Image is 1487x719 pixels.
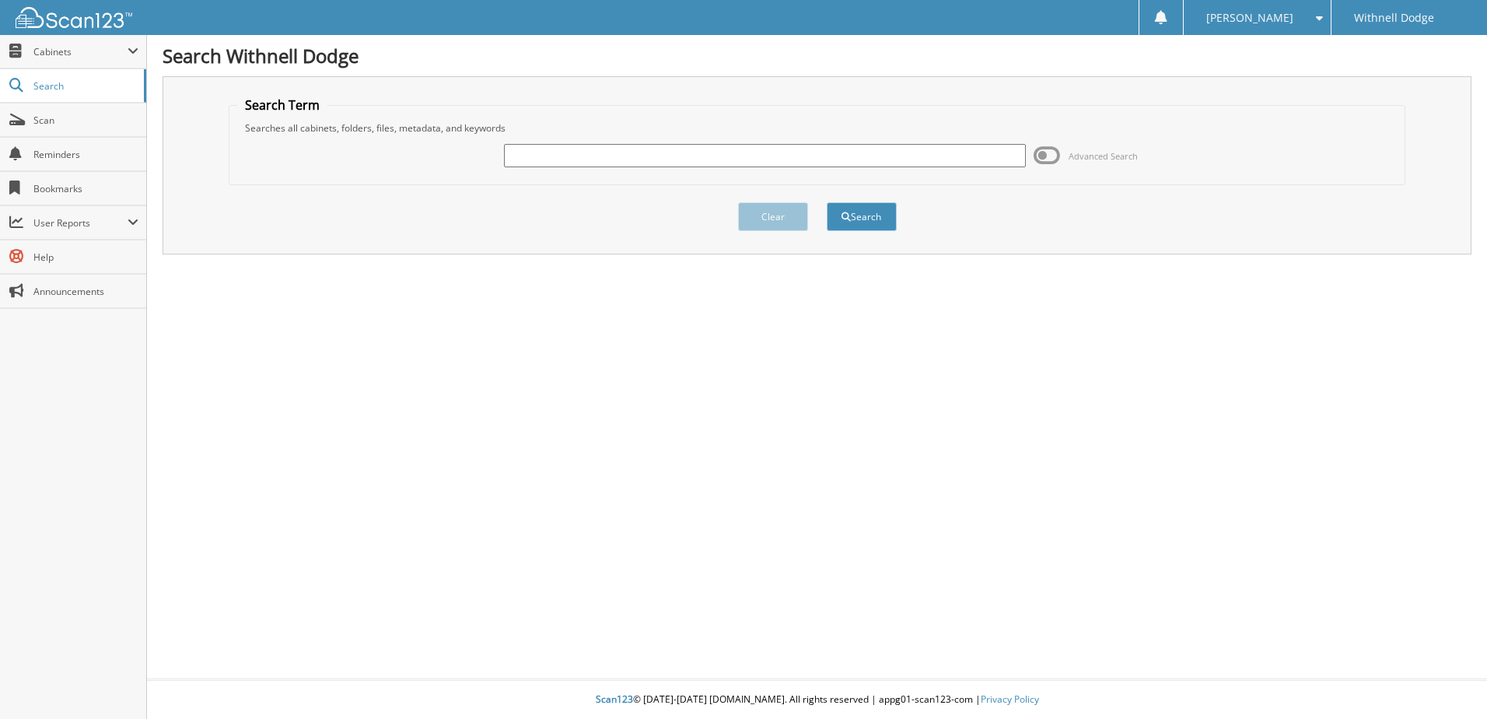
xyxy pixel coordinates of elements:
[596,693,633,706] span: Scan123
[163,43,1471,68] h1: Search Withnell Dodge
[738,202,808,231] button: Clear
[1354,13,1434,23] span: Withnell Dodge
[1409,644,1487,719] iframe: Chat Widget
[33,182,138,195] span: Bookmarks
[33,148,138,161] span: Reminders
[33,114,138,127] span: Scan
[237,96,327,114] legend: Search Term
[147,681,1487,719] div: © [DATE]-[DATE] [DOMAIN_NAME]. All rights reserved | appg01-scan123-com |
[237,121,1397,135] div: Searches all cabinets, folders, files, metadata, and keywords
[827,202,897,231] button: Search
[33,251,138,264] span: Help
[33,79,136,93] span: Search
[33,45,128,58] span: Cabinets
[16,7,132,28] img: scan123-logo-white.svg
[33,285,138,298] span: Announcements
[1069,150,1138,162] span: Advanced Search
[1206,13,1293,23] span: [PERSON_NAME]
[981,693,1039,706] a: Privacy Policy
[33,216,128,230] span: User Reports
